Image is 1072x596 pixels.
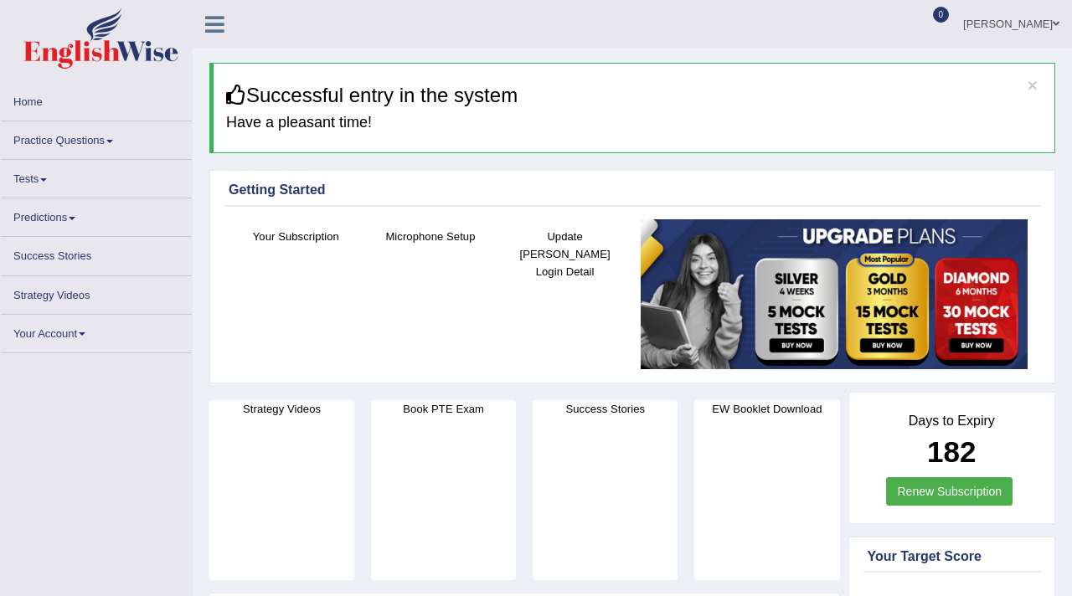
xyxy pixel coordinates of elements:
[229,180,1036,200] div: Getting Started
[886,477,1013,506] a: Renew Subscription
[1,198,192,231] a: Predictions
[533,400,678,418] h4: Success Stories
[1,237,192,270] a: Success Stories
[694,400,839,418] h4: EW Booklet Download
[1,83,192,116] a: Home
[641,219,1028,369] img: small5.jpg
[237,228,355,245] h4: Your Subscription
[1,160,192,193] a: Tests
[1,276,192,309] a: Strategy Videos
[506,228,624,280] h4: Update [PERSON_NAME] Login Detail
[226,85,1042,106] h3: Successful entry in the system
[868,414,1037,429] h4: Days to Expiry
[226,115,1042,131] h4: Have a pleasant time!
[372,228,490,245] h4: Microphone Setup
[868,547,1037,567] div: Your Target Score
[1028,76,1038,94] button: ×
[1,121,192,154] a: Practice Questions
[933,7,950,23] span: 0
[371,400,516,418] h4: Book PTE Exam
[927,435,976,468] b: 182
[209,400,354,418] h4: Strategy Videos
[1,315,192,347] a: Your Account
